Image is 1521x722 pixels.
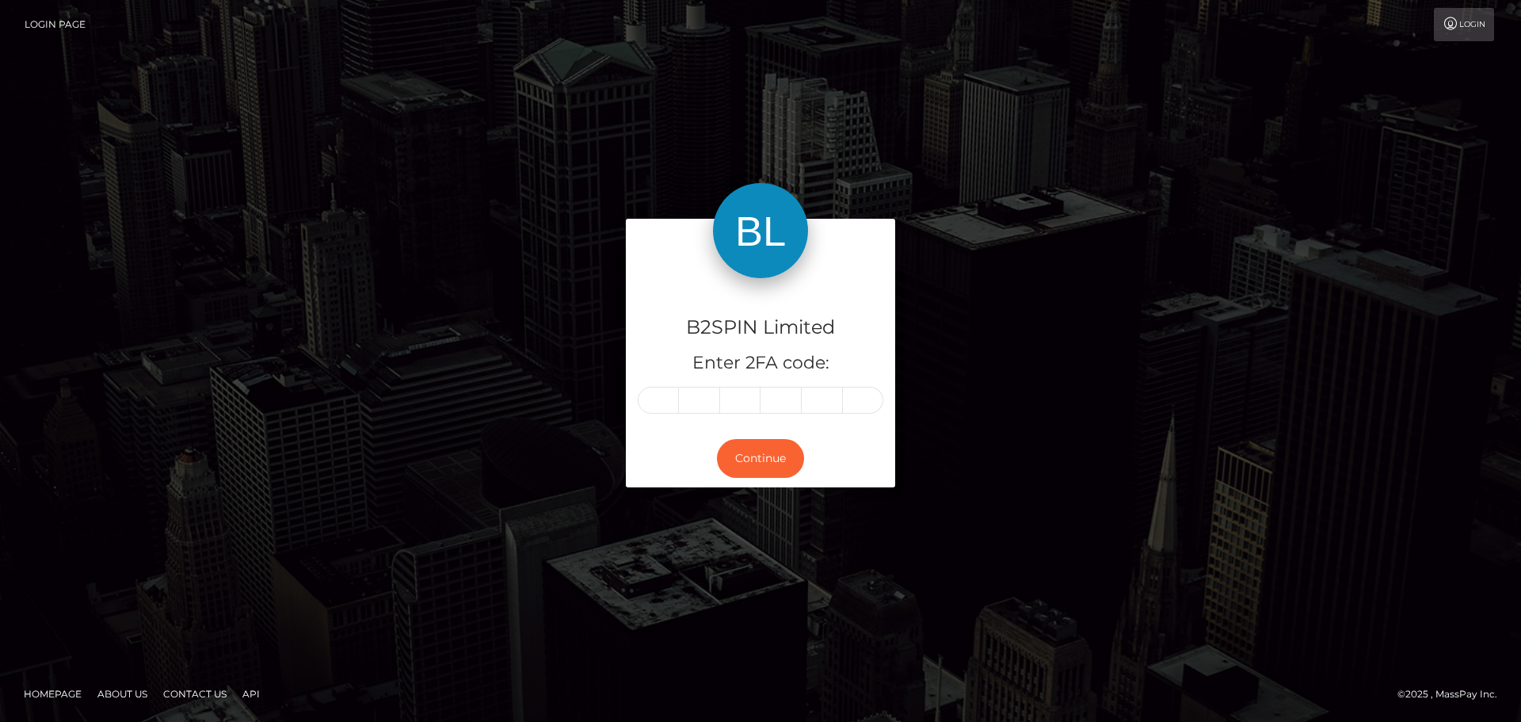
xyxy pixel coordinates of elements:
[25,8,86,41] a: Login Page
[236,682,266,706] a: API
[1434,8,1494,41] a: Login
[1397,686,1509,703] div: © 2025 , MassPay Inc.
[638,314,883,342] h4: B2SPIN Limited
[17,682,88,706] a: Homepage
[91,682,154,706] a: About Us
[638,351,883,376] h5: Enter 2FA code:
[717,439,804,478] button: Continue
[713,183,808,278] img: B2SPIN Limited
[157,682,233,706] a: Contact Us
